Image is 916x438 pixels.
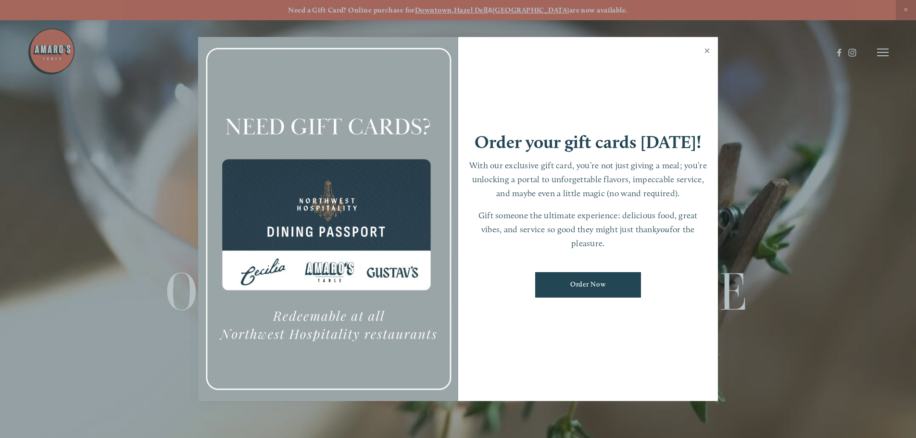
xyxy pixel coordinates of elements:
a: Order Now [535,272,641,298]
p: Gift someone the ultimate experience: delicious food, great vibes, and service so good they might... [468,209,709,250]
a: Close [698,38,716,65]
p: With our exclusive gift card, you’re not just giving a meal; you’re unlocking a portal to unforge... [468,159,709,200]
h1: Order your gift cards [DATE]! [475,133,702,151]
em: you [657,224,670,234]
